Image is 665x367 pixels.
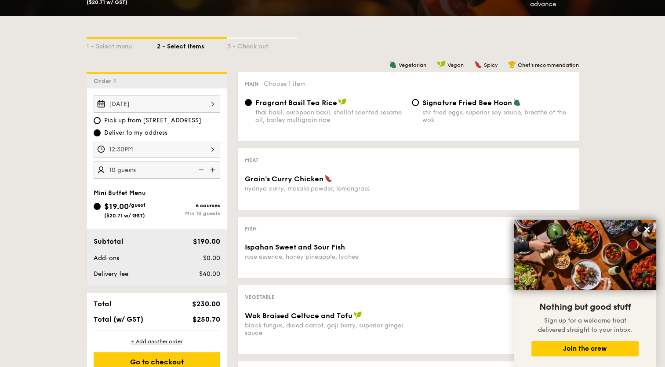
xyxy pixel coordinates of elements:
[412,99,419,106] input: Signature Fried Bee Hoonstir fried eggs, superior soy sauce, breathe of the wok
[324,174,332,182] img: icon-spicy.37a8142b.svg
[94,77,120,85] span: Order 1
[192,300,220,308] span: $230.00
[94,161,220,179] input: Number of guests
[447,62,464,68] span: Vegan
[94,203,101,210] input: $19.00/guest($20.71 w/ GST)6 coursesMin 10 guests
[245,185,405,192] div: nyonya curry, masala powder, lemongrass
[245,226,257,232] span: Fish
[245,175,323,183] span: Grain's Curry Chicken
[193,237,220,246] span: $190.00
[245,312,352,320] span: Wok Braised Celtuce and Tofu
[531,341,639,356] button: Join the crew
[245,157,258,163] span: Meat
[437,60,446,68] img: icon-vegan.f8ff3823.svg
[245,81,258,87] span: Main
[94,141,220,158] input: Event time
[245,243,345,251] span: Ispahan Sweet and Sour Fish
[207,161,220,178] img: icon-add.58712e84.svg
[227,39,298,51] div: 3 - Check out
[104,213,145,219] span: ($20.71 w/ GST)
[94,300,112,308] span: Total
[94,338,220,345] div: + Add another order
[513,98,521,106] img: icon-vegetarian.fe4039eb.svg
[474,60,482,68] img: icon-spicy.37a8142b.svg
[245,322,405,337] div: black fungus, diced carrot, goji berry, superior ginger sauce
[199,270,220,278] span: $40.00
[203,254,220,262] span: $0.00
[94,117,101,124] input: Pick up from [STREET_ADDRESS]
[508,60,516,68] img: icon-chef-hat.a58ddaea.svg
[264,80,305,88] span: Choose 1 item
[245,253,405,261] div: rose essence, honey pineapple, lychee
[94,237,124,246] span: Subtotal
[94,270,128,278] span: Delivery fee
[192,315,220,323] span: $250.70
[194,161,207,178] img: icon-reduce.1d2dbef1.svg
[94,189,146,197] span: Mini Buffet Menu
[514,220,656,290] img: DSC07876-Edit02-Large.jpeg
[157,202,220,209] div: 6 courses
[157,39,227,51] div: 2 - Select items
[539,302,631,312] span: Nothing but good stuff
[94,315,143,323] span: Total (w/ GST)
[94,95,220,113] input: Event date
[157,210,220,217] div: Min 10 guests
[518,62,579,68] span: Chef's recommendation
[538,317,632,334] span: Sign up for a welcome treat delivered straight to your inbox.
[87,39,157,51] div: 1 - Select menu
[484,62,498,68] span: Spicy
[104,116,201,125] span: Pick up from [STREET_ADDRESS]
[422,99,512,107] span: Signature Fried Bee Hoon
[389,60,397,68] img: icon-vegetarian.fe4039eb.svg
[399,62,426,68] span: Vegetarian
[353,311,362,319] img: icon-vegan.f8ff3823.svg
[104,128,167,137] span: Deliver to my address
[245,294,275,300] span: Vegetable
[255,109,405,124] div: thai basil, european basil, shallot scented sesame oil, barley multigrain rice
[245,99,252,106] input: Fragrant Basil Tea Ricethai basil, european basil, shallot scented sesame oil, barley multigrain ...
[94,129,101,136] input: Deliver to my address
[129,202,145,208] span: /guest
[94,254,119,262] span: Add-ons
[255,99,337,107] span: Fragrant Basil Tea Rice
[338,98,347,106] img: icon-vegan.f8ff3823.svg
[422,109,572,124] div: stir fried eggs, superior soy sauce, breathe of the wok
[640,222,654,236] button: Close
[104,202,129,211] span: $19.00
